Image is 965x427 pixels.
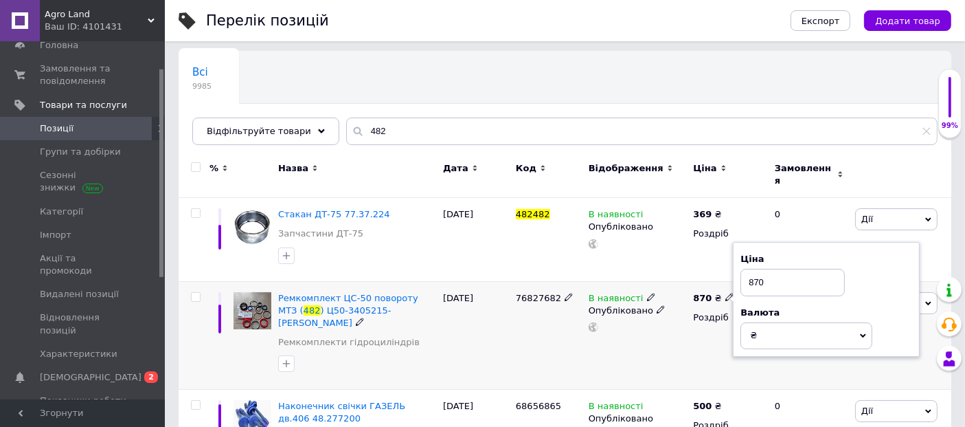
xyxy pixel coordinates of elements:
span: Показники роботи компанії [40,395,127,419]
div: Ціна [740,253,912,265]
input: Пошук по назві позиції, артикулу і пошуковим запитам [346,118,938,145]
div: Роздріб [693,228,763,240]
span: В наявності [589,401,644,415]
img: Стакан ДТ-75 77.37.224 [234,208,271,246]
div: ₴ [693,292,734,305]
span: Назва [278,162,308,175]
span: Акції та промокоди [40,252,127,277]
button: Експорт [791,10,851,31]
span: Відновлення позицій [40,311,127,336]
span: 2 [144,371,158,383]
div: Роздріб [693,311,763,324]
span: ₴ [750,330,757,340]
a: Запчастини ДТ-75 [278,228,363,240]
span: Додати товар [875,16,940,26]
span: Категорії [40,206,83,218]
span: Експорт [802,16,840,26]
div: Опубліковано [589,305,687,317]
span: 76827682 [516,293,561,303]
span: 482 [304,305,321,316]
span: [DEMOGRAPHIC_DATA] [40,371,141,384]
div: [DATE] [440,281,512,390]
button: Додати товар [864,10,951,31]
span: Позиції [40,122,73,135]
a: Наконечник свічки ГАЗЕЛЬ дв.406 48.277200 [278,401,405,424]
span: Дії [861,406,873,416]
span: Групи та добірки [40,146,121,158]
span: Ціна [693,162,716,175]
a: Ремкомплект ЦС-50 повороту МТЗ (482) Ц50-3405215-[PERSON_NAME] [278,293,418,328]
div: ₴ [693,208,721,221]
img: Ремкомплект ЦС-50 повороту МТЗ (482) Ц50-3405215-А [234,292,271,330]
span: Сезонні знижки [40,169,127,194]
span: Agro Land [45,8,148,21]
span: 68656865 [516,401,561,411]
span: Видалені позиції [40,288,119,300]
span: Імпорт [40,229,71,241]
span: 9985 [192,81,212,91]
div: Опубліковано [589,413,687,425]
b: 369 [693,209,712,219]
div: 0 [767,198,852,281]
div: Валюта [740,307,912,319]
span: В наявності [589,293,644,307]
a: Стакан ДТ-75 77.37.224 [278,209,390,219]
span: Характеристики [40,348,117,360]
span: Всі [192,66,208,78]
span: Замовлення та повідомлення [40,63,127,87]
span: % [209,162,218,175]
span: Дата [443,162,468,175]
div: ₴ [693,400,721,413]
b: 870 [693,293,712,303]
span: Код [516,162,536,175]
b: 500 [693,401,712,411]
span: Дії [861,214,873,224]
span: Товари та послуги [40,99,127,111]
div: Перелік позицій [206,14,329,28]
span: Замовлення [775,162,834,187]
span: Відфільтруйте товари [207,126,311,136]
div: Ваш ID: 4101431 [45,21,165,33]
span: ) Ц50-3405215-[PERSON_NAME] [278,305,391,328]
div: 99% [939,121,961,131]
div: Опубліковано [589,221,687,233]
span: Відображення [589,162,663,175]
span: Головна [40,39,78,52]
div: [DATE] [440,198,512,281]
span: Ремкомплект ЦС-50 повороту МТЗ ( [278,293,418,316]
a: Ремкомплекти гідроциліндрів [278,336,420,349]
span: 482 [516,209,533,219]
span: В наявності [589,209,644,223]
span: 482 [533,209,550,219]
